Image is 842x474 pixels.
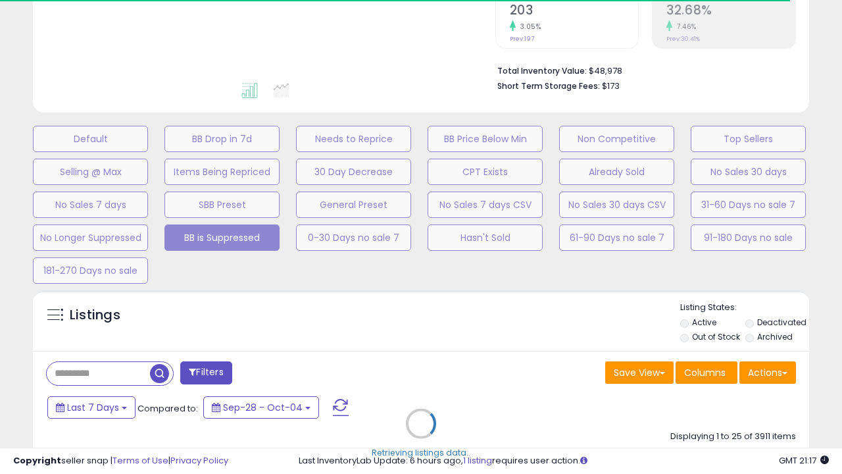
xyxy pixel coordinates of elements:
button: 91-180 Days no sale [691,224,806,251]
span: $173 [602,80,620,92]
button: Selling @ Max [33,159,148,185]
button: No Sales 7 days CSV [428,192,543,218]
button: CPT Exists [428,159,543,185]
button: No Sales 7 days [33,192,148,218]
button: BB Price Below Min [428,126,543,152]
button: 181-270 Days no sale [33,257,148,284]
button: Non Competitive [559,126,674,152]
small: Prev: 30.41% [666,35,700,43]
button: Already Sold [559,159,674,185]
button: No Sales 30 days CSV [559,192,674,218]
button: Needs to Reprice [296,126,411,152]
button: Default [33,126,148,152]
h2: 203 [510,3,639,20]
div: Retrieving listings data.. [372,446,470,458]
button: SBB Preset [164,192,280,218]
button: Top Sellers [691,126,806,152]
button: Hasn't Sold [428,224,543,251]
strong: Copyright [13,454,61,467]
small: Prev: 197 [510,35,534,43]
button: No Sales 30 days [691,159,806,185]
b: Total Inventory Value: [497,65,587,76]
button: General Preset [296,192,411,218]
button: BB is Suppressed [164,224,280,251]
h2: 32.68% [666,3,795,20]
div: seller snap | | [13,455,228,467]
li: $48,978 [497,62,787,78]
small: 3.05% [516,22,541,32]
button: 30 Day Decrease [296,159,411,185]
button: No Longer Suppressed [33,224,148,251]
button: Items Being Repriced [164,159,280,185]
button: BB Drop in 7d [164,126,280,152]
b: Short Term Storage Fees: [497,80,600,92]
button: 61-90 Days no sale 7 [559,224,674,251]
button: 0-30 Days no sale 7 [296,224,411,251]
button: 31-60 Days no sale 7 [691,192,806,218]
small: 7.46% [672,22,697,32]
